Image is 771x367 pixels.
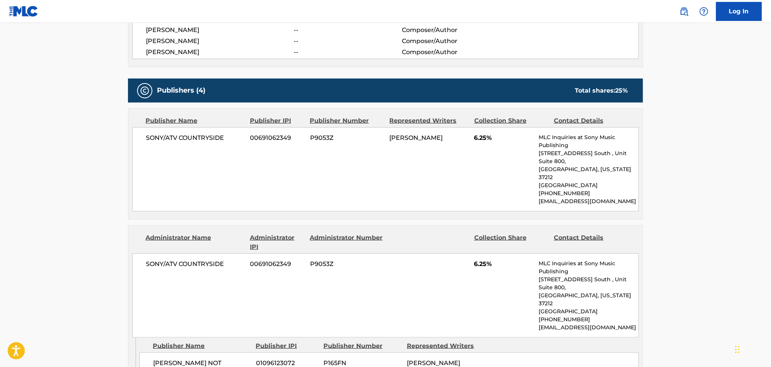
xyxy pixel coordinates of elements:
[539,260,638,276] p: MLC Inquiries at Sony Music Publishing
[146,48,294,57] span: [PERSON_NAME]
[474,133,533,143] span: 6.25%
[474,116,548,125] div: Collection Share
[153,341,250,351] div: Publisher Name
[294,48,402,57] span: --
[615,87,628,94] span: 25 %
[310,233,384,252] div: Administrator Number
[390,116,469,125] div: Represented Writers
[680,7,689,16] img: search
[294,37,402,46] span: --
[250,133,304,143] span: 00691062349
[294,26,402,35] span: --
[310,116,384,125] div: Publisher Number
[390,134,443,141] span: [PERSON_NAME]
[539,133,638,149] p: MLC Inquiries at Sony Music Publishing
[9,6,38,17] img: MLC Logo
[474,260,533,269] span: 6.25%
[539,324,638,332] p: [EMAIL_ADDRESS][DOMAIN_NAME]
[323,341,401,351] div: Publisher Number
[677,4,692,19] a: Public Search
[575,86,628,95] div: Total shares:
[310,260,384,269] span: P9053Z
[310,133,384,143] span: P9053Z
[554,116,628,125] div: Contact Details
[157,86,205,95] h5: Publishers (4)
[402,48,501,57] span: Composer/Author
[407,341,485,351] div: Represented Writers
[256,341,318,351] div: Publisher IPI
[474,233,548,252] div: Collection Share
[140,86,149,95] img: Publishers
[539,149,638,165] p: [STREET_ADDRESS] South , Unit Suite 800,
[402,26,501,35] span: Composer/Author
[716,2,762,21] a: Log In
[250,233,304,252] div: Administrator IPI
[554,233,628,252] div: Contact Details
[250,116,304,125] div: Publisher IPI
[250,260,304,269] span: 00691062349
[735,338,740,361] div: Drag
[539,181,638,189] p: [GEOGRAPHIC_DATA]
[696,4,712,19] div: Help
[539,316,638,324] p: [PHONE_NUMBER]
[733,330,771,367] iframe: Chat Widget
[146,37,294,46] span: [PERSON_NAME]
[699,7,709,16] img: help
[539,308,638,316] p: [GEOGRAPHIC_DATA]
[146,133,245,143] span: SONY/ATV COUNTRYSIDE
[539,197,638,205] p: [EMAIL_ADDRESS][DOMAIN_NAME]
[539,189,638,197] p: [PHONE_NUMBER]
[146,233,244,252] div: Administrator Name
[539,165,638,181] p: [GEOGRAPHIC_DATA], [US_STATE] 37212
[146,116,244,125] div: Publisher Name
[539,276,638,292] p: [STREET_ADDRESS] South , Unit Suite 800,
[407,359,460,367] span: [PERSON_NAME]
[539,292,638,308] p: [GEOGRAPHIC_DATA], [US_STATE] 37212
[146,260,245,269] span: SONY/ATV COUNTRYSIDE
[402,37,501,46] span: Composer/Author
[146,26,294,35] span: [PERSON_NAME]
